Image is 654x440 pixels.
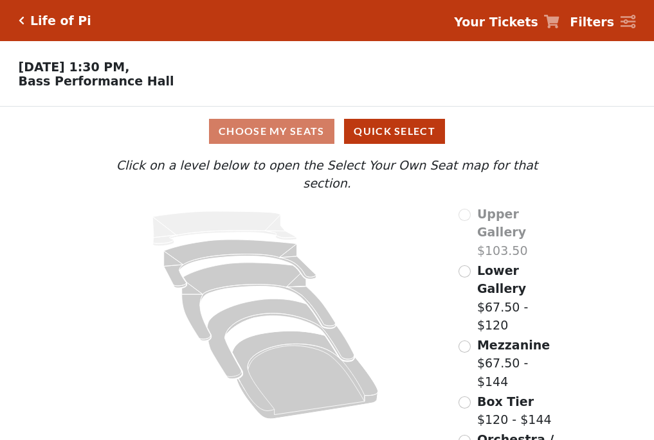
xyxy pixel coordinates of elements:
span: Box Tier [477,394,534,409]
a: Click here to go back to filters [19,16,24,25]
a: Filters [570,13,635,31]
span: Lower Gallery [477,263,526,296]
path: Upper Gallery - Seats Available: 0 [153,211,297,246]
label: $67.50 - $120 [477,261,563,335]
span: Mezzanine [477,338,550,352]
p: Click on a level below to open the Select Your Own Seat map for that section. [91,156,563,193]
path: Lower Gallery - Seats Available: 99 [164,240,316,288]
label: $120 - $144 [477,392,552,429]
span: Upper Gallery [477,207,526,240]
h5: Life of Pi [30,13,91,28]
label: $103.50 [477,205,563,260]
button: Quick Select [344,119,445,144]
strong: Filters [570,15,614,29]
path: Orchestra / Parterre Circle - Seats Available: 14 [233,331,379,419]
label: $67.50 - $144 [477,336,563,391]
strong: Your Tickets [454,15,538,29]
a: Your Tickets [454,13,559,31]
